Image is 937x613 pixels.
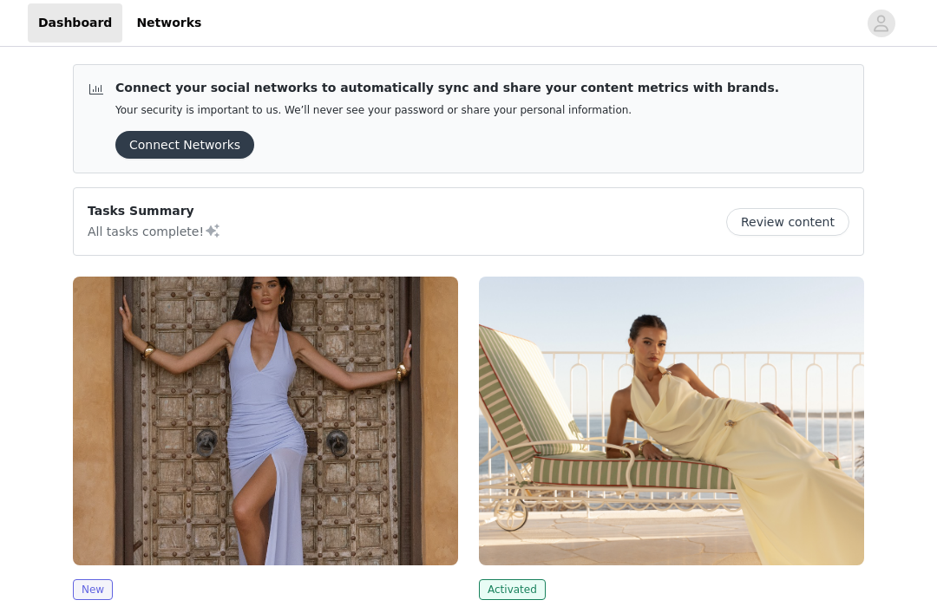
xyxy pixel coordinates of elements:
[115,104,779,117] p: Your security is important to us. We’ll never see your password or share your personal information.
[126,3,212,42] a: Networks
[28,3,122,42] a: Dashboard
[88,220,221,241] p: All tasks complete!
[73,579,113,600] span: New
[73,277,458,565] img: Peppermayo EU
[726,208,849,236] button: Review content
[479,277,864,565] img: Peppermayo EU
[873,10,889,37] div: avatar
[115,79,779,97] p: Connect your social networks to automatically sync and share your content metrics with brands.
[479,579,546,600] span: Activated
[115,131,254,159] button: Connect Networks
[88,202,221,220] p: Tasks Summary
